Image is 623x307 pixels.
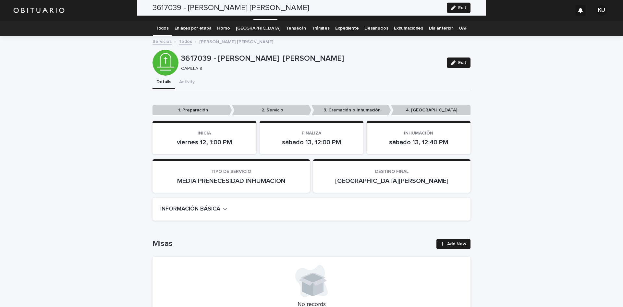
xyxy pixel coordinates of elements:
[153,37,172,45] a: Servicios
[321,177,463,185] p: [GEOGRAPHIC_DATA][PERSON_NAME]
[375,169,409,174] span: DESTINO FINAL
[13,4,65,17] img: HUM7g2VNRLqGMmR9WVqf
[156,21,168,36] a: Todos
[175,21,212,36] a: Enlaces por etapa
[447,242,466,246] span: Add New
[153,76,175,89] button: Details
[181,54,442,63] p: 3617039 - [PERSON_NAME] [PERSON_NAME]
[236,21,280,36] a: [GEOGRAPHIC_DATA]
[596,5,607,16] div: KU
[160,206,227,213] button: INFORMACIÓN BÁSICA
[175,76,199,89] button: Activity
[198,131,211,135] span: INICIA
[160,138,249,146] p: viernes 12, 1:00 PM
[181,66,439,71] p: CAPILLA 8
[286,21,306,36] a: Tehuacán
[335,21,359,36] a: Expediente
[391,105,470,116] p: 4. [GEOGRAPHIC_DATA]
[447,58,470,68] button: Edit
[394,21,423,36] a: Exhumaciones
[179,37,192,45] a: Todos
[459,21,467,36] a: UAF
[153,239,433,249] h1: Misas
[160,177,302,185] p: MEDIA PRENECESIDAD INHUMACION
[217,21,230,36] a: Horno
[429,21,453,36] a: Día anterior
[153,105,232,116] p: 1. Preparación
[267,138,356,146] p: sábado 13, 12:00 PM
[436,239,470,249] a: Add New
[364,21,388,36] a: Desahucios
[211,169,251,174] span: TIPO DE SERVICIO
[199,38,273,45] p: [PERSON_NAME] [PERSON_NAME]
[312,21,330,36] a: Trámites
[374,138,463,146] p: sábado 13, 12:40 PM
[404,131,433,135] span: INHUMACIÓN
[311,105,391,116] p: 3. Cremación o Inhumación
[302,131,321,135] span: FINALIZA
[458,60,466,65] span: Edit
[232,105,311,116] p: 2. Servicio
[160,206,220,213] h2: INFORMACIÓN BÁSICA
